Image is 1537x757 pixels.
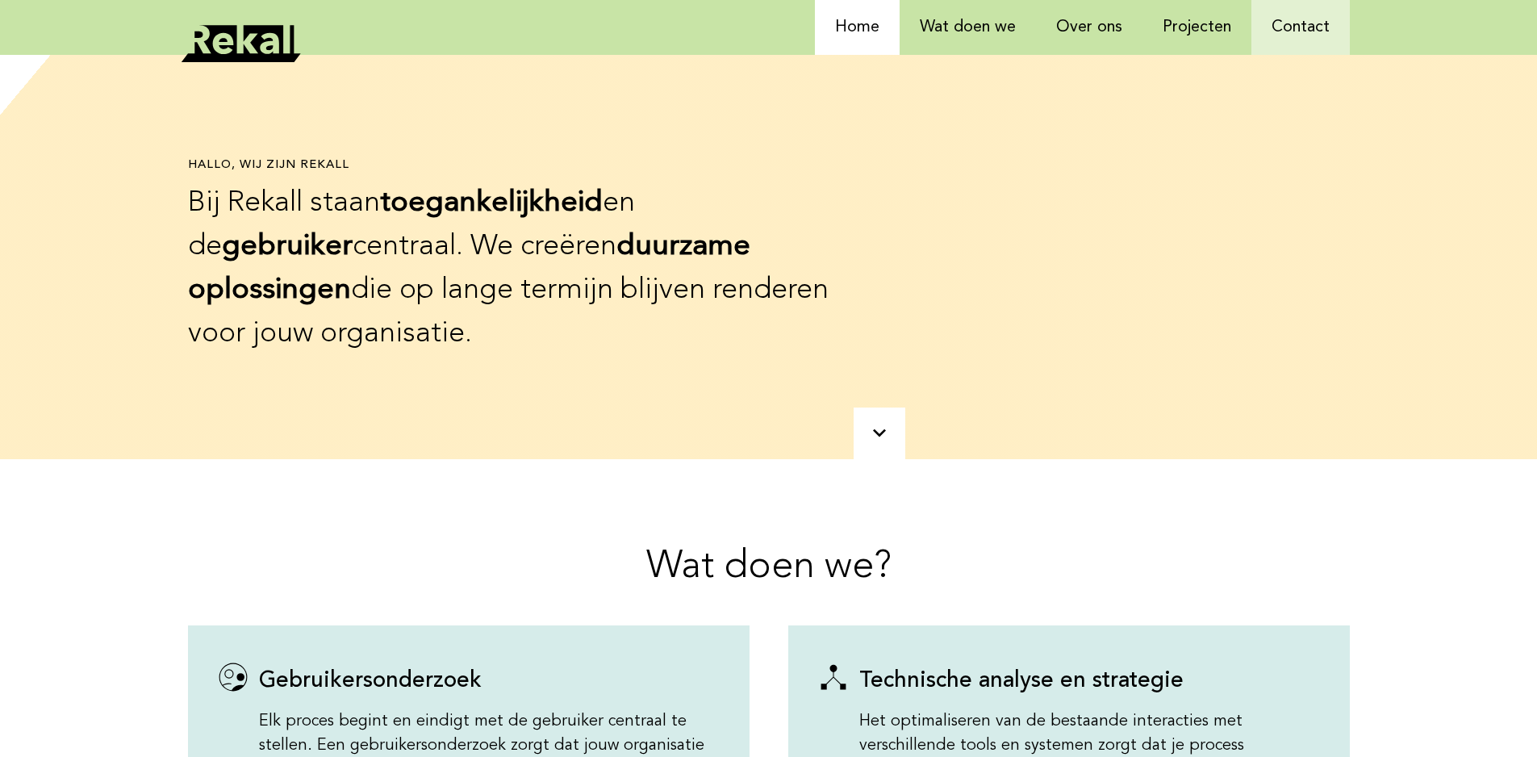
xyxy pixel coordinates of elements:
[188,182,847,356] p: Bij Rekall staan en de centraal. We creëren die op lange termijn blijven renderen voor jouw organ...
[222,232,353,261] b: gebruiker
[814,658,1324,696] h3: Technische analyse en strategie
[188,158,847,174] h1: Hallo, wij zijn rekall
[188,232,750,305] b: duurzame oplossingen
[380,189,603,218] b: toegankelijkheid
[214,658,724,696] h3: Gebruikersonderzoek
[854,408,905,459] a: scroll naar beneden
[188,542,1350,592] h2: Wat doen we?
